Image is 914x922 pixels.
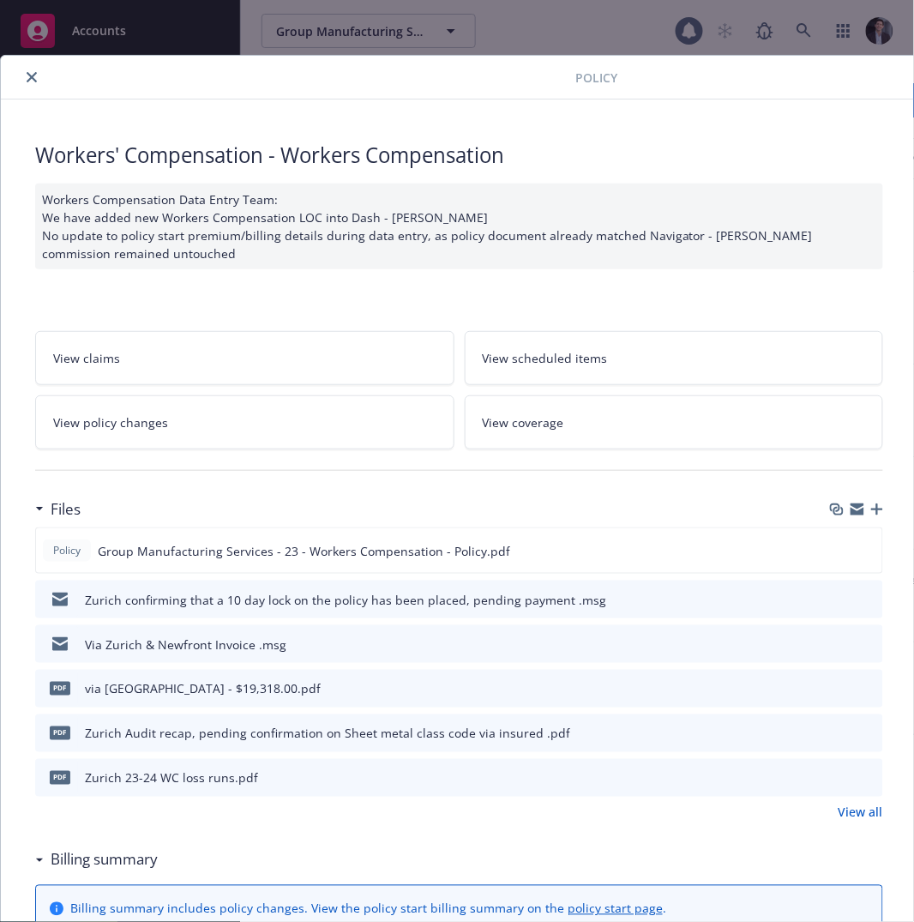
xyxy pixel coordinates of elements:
a: View coverage [465,395,884,449]
button: preview file [861,636,876,654]
span: View claims [53,349,120,367]
div: via [GEOGRAPHIC_DATA] - $19,318.00.pdf [85,680,321,698]
span: pdf [50,726,70,739]
div: Workers Compensation Data Entry Team: We have added new Workers Compensation LOC into Dash - [PER... [35,184,883,269]
button: download file [833,769,847,787]
button: close [21,67,42,87]
div: Workers' Compensation - Workers Compensation [35,141,883,170]
span: View scheduled items [483,349,608,367]
span: View coverage [483,413,564,431]
button: download file [833,725,847,743]
h3: Files [51,498,81,521]
a: View all [839,804,883,822]
div: Via Zurich & Newfront Invoice .msg [85,636,286,654]
a: View policy changes [35,395,454,449]
button: preview file [861,680,876,698]
button: download file [833,680,847,698]
button: preview file [861,725,876,743]
span: Policy [50,543,84,558]
a: policy start page [568,901,663,917]
div: Billing summary [35,849,158,871]
button: preview file [861,769,876,787]
button: download file [833,636,847,654]
button: download file [833,542,846,560]
button: preview file [860,542,875,560]
button: download file [833,591,847,609]
div: Zurich confirming that a 10 day lock on the policy has been placed, pending payment .msg [85,591,606,609]
span: pdf [50,771,70,784]
div: Files [35,498,81,521]
span: Policy [575,69,617,87]
span: Group Manufacturing Services - 23 - Workers Compensation - Policy.pdf [98,542,510,560]
a: View claims [35,331,454,385]
span: pdf [50,682,70,695]
button: preview file [861,591,876,609]
a: View scheduled items [465,331,884,385]
div: Billing summary includes policy changes. View the policy start billing summary on the . [70,900,666,918]
div: Zurich Audit recap, pending confirmation on Sheet metal class code via insured .pdf [85,725,570,743]
div: Zurich 23-24 WC loss runs.pdf [85,769,258,787]
span: View policy changes [53,413,168,431]
h3: Billing summary [51,849,158,871]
